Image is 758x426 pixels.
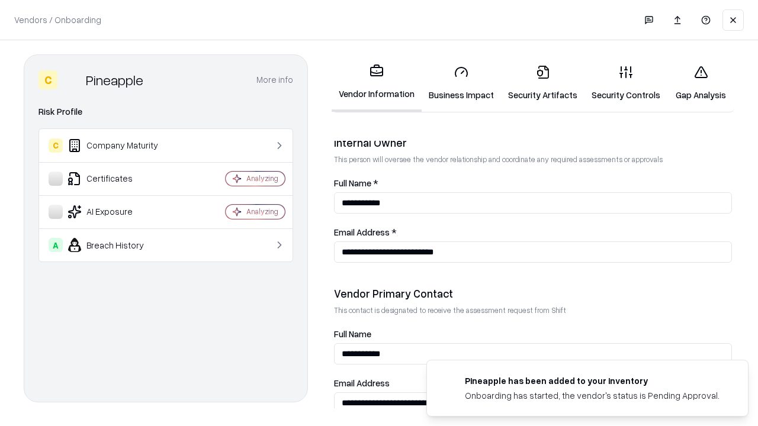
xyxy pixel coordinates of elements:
label: Full Name * [334,179,732,188]
a: Business Impact [422,56,501,111]
div: AI Exposure [49,205,190,219]
a: Gap Analysis [667,56,734,111]
p: Vendors / Onboarding [14,14,101,26]
label: Email Address [334,379,732,388]
div: Internal Owner [334,135,732,150]
div: Vendor Primary Contact [334,286,732,301]
img: Pineapple [62,70,81,89]
div: C [38,70,57,89]
p: This contact is designated to receive the assessment request from Shift [334,305,732,315]
div: Analyzing [246,173,278,183]
div: A [49,238,63,252]
div: Pineapple has been added to your inventory [465,375,720,387]
div: Company Maturity [49,138,190,153]
a: Security Artifacts [501,56,584,111]
a: Security Controls [584,56,667,111]
a: Vendor Information [332,54,422,112]
label: Email Address * [334,228,732,237]
div: Certificates [49,172,190,186]
div: Breach History [49,238,190,252]
label: Full Name [334,330,732,338]
div: C [49,138,63,153]
div: Analyzing [246,206,278,217]
button: More info [256,69,293,91]
div: Onboarding has started, the vendor's status is Pending Approval. [465,389,720,402]
p: This person will oversee the vendor relationship and coordinate any required assessments or appro... [334,154,732,164]
div: Risk Profile [38,105,293,119]
div: Pineapple [86,70,143,89]
img: pineappleenergy.com [441,375,455,389]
